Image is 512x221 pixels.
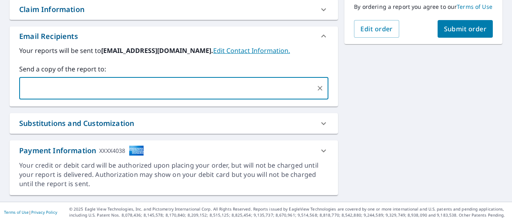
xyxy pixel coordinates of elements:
[4,210,57,215] p: |
[10,140,338,161] div: Payment InformationXXXX4038cardImage
[99,145,125,156] div: XXXX4038
[129,145,144,156] img: cardImage
[31,209,57,215] a: Privacy Policy
[10,113,338,134] div: Substitutions and Customization
[101,46,213,55] b: [EMAIL_ADDRESS][DOMAIN_NAME].
[314,83,326,94] button: Clear
[10,26,338,46] div: Email Recipients
[19,31,78,42] div: Email Recipients
[444,24,487,33] span: Submit order
[19,145,144,156] div: Payment Information
[4,209,29,215] a: Terms of Use
[438,20,493,38] button: Submit order
[213,46,290,55] a: EditContactInfo
[354,3,493,10] p: By ordering a report you agree to our
[19,118,134,129] div: Substitutions and Customization
[19,161,328,189] div: Your credit or debit card will be authorized upon placing your order, but will not be charged unt...
[457,3,492,10] a: Terms of Use
[69,206,508,218] p: © 2025 Eagle View Technologies, Inc. and Pictometry International Corp. All Rights Reserved. Repo...
[354,20,399,38] button: Edit order
[19,4,84,15] div: Claim Information
[19,64,328,74] label: Send a copy of the report to:
[360,24,393,33] span: Edit order
[19,46,328,55] label: Your reports will be sent to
